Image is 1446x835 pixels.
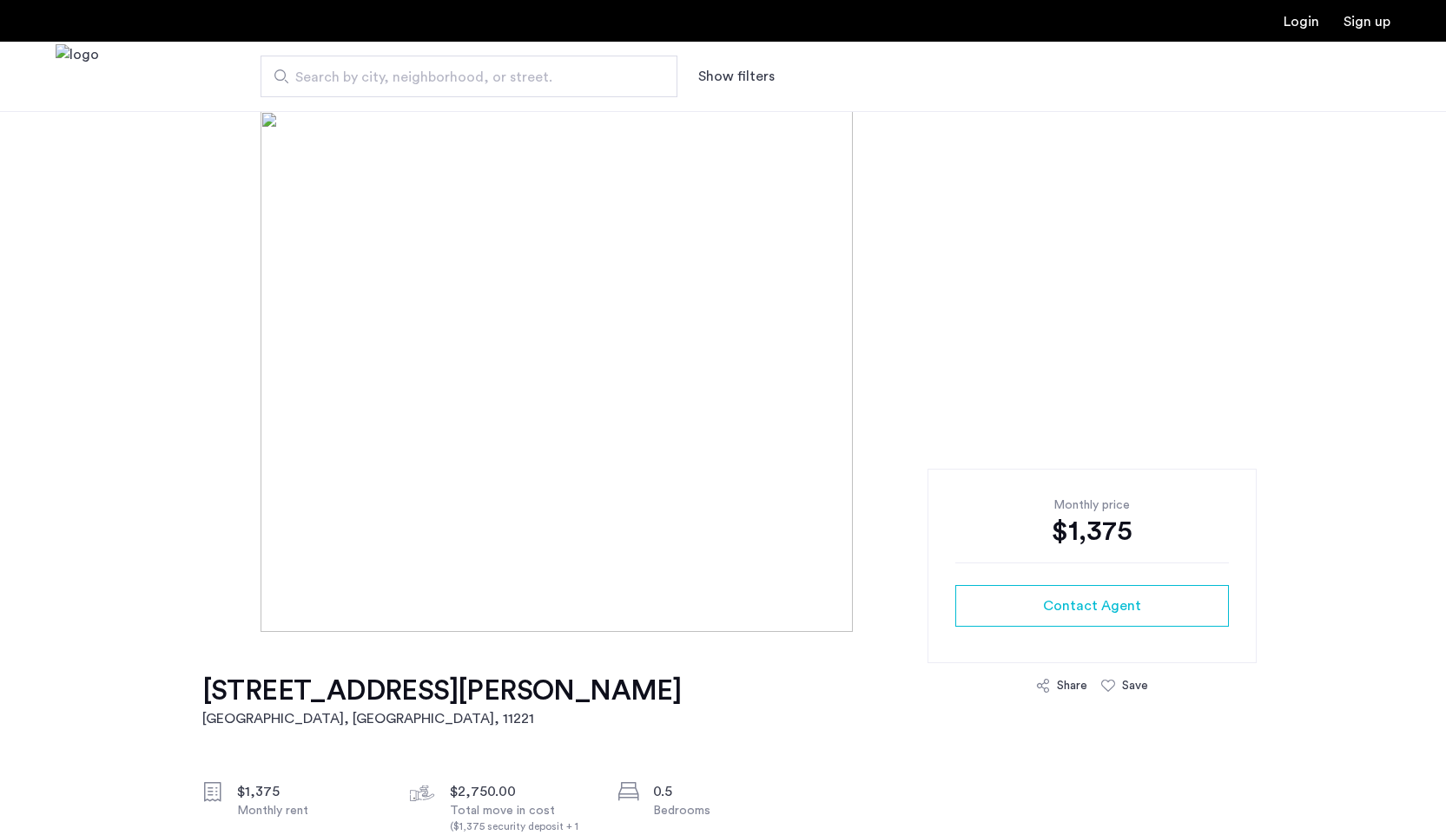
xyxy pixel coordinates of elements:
[653,781,799,802] div: 0.5
[1284,15,1319,29] a: Login
[1057,677,1087,694] div: Share
[202,674,682,729] a: [STREET_ADDRESS][PERSON_NAME][GEOGRAPHIC_DATA], [GEOGRAPHIC_DATA], 11221
[1043,595,1141,616] span: Contact Agent
[955,514,1229,549] div: $1,375
[955,585,1229,627] button: button
[261,56,677,97] input: Apartment Search
[261,111,1186,632] img: [object%20Object]
[450,781,596,802] div: $2,750.00
[202,708,682,729] h2: [GEOGRAPHIC_DATA], [GEOGRAPHIC_DATA] , 11221
[202,674,682,708] h1: [STREET_ADDRESS][PERSON_NAME]
[56,44,99,109] a: Cazamio Logo
[237,781,383,802] div: $1,375
[698,66,775,87] button: Show or hide filters
[237,802,383,819] div: Monthly rent
[56,44,99,109] img: logo
[1122,677,1148,694] div: Save
[295,67,629,88] span: Search by city, neighborhood, or street.
[955,496,1229,514] div: Monthly price
[653,802,799,819] div: Bedrooms
[1344,15,1390,29] a: Registration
